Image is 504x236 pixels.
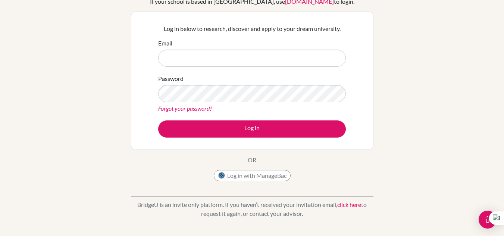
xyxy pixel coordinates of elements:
p: Log in below to research, discover and apply to your dream university. [158,24,346,33]
div: Open Intercom Messenger [479,211,497,229]
label: Password [158,74,184,83]
p: OR [248,155,256,164]
button: Log in [158,120,346,138]
a: Forgot your password? [158,105,212,112]
label: Email [158,39,172,48]
button: Log in with ManageBac [214,170,291,181]
p: BridgeU is an invite only platform. If you haven’t received your invitation email, to request it ... [131,200,373,218]
a: click here [337,201,361,208]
